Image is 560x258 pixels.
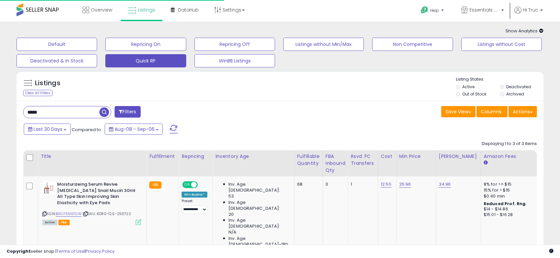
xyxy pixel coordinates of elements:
button: Columns [476,106,507,117]
div: FBA inbound Qty [326,153,345,174]
strong: Copyright [7,248,31,254]
button: Quick RP [105,54,186,67]
a: Hi Truc [514,7,543,21]
span: Compared to: [72,127,102,133]
div: Inventory Age [215,153,291,160]
div: 0 [326,181,343,187]
button: WinBB Listings [194,54,275,67]
a: Terms of Use [56,248,85,254]
span: Columns [481,108,502,115]
div: Fulfillable Quantity [297,153,320,167]
span: Last 30 Days [34,126,62,132]
span: DataHub [178,7,199,13]
div: $0.40 min [484,193,539,199]
button: Listings without Min/Max [283,38,364,51]
button: Default [17,38,97,51]
button: Actions [508,106,537,117]
span: Inv. Age [DEMOGRAPHIC_DATA]-180: [228,236,289,247]
div: $14 - $14.86 [484,206,539,212]
div: Min Price [399,153,433,160]
small: Amazon Fees. [484,160,488,166]
div: $15.01 - $16.28 [484,212,539,218]
span: Inv. Age [DEMOGRAPHIC_DATA]: [228,217,289,229]
div: Amazon Fees [484,153,541,160]
label: Out of Stock [462,91,486,97]
div: 8% for <= $15 [484,181,539,187]
button: Listings without Cost [461,38,542,51]
div: Title [41,153,144,160]
div: seller snap | | [7,248,115,255]
div: 15% for > $15 [484,187,539,193]
span: Overview [91,7,112,13]
div: 1 [351,181,373,187]
a: 12.50 [381,181,391,188]
a: 25.96 [399,181,411,188]
span: Listings [138,7,155,13]
div: Rsvd. FC Transfers [351,153,375,167]
a: Privacy Policy [86,248,115,254]
span: Aug-08 - Sep-06 [115,126,155,132]
span: 53 [228,193,234,199]
h5: Listings [35,79,60,88]
button: Non Competitive [372,38,453,51]
div: 68 [297,181,318,187]
span: Help [430,8,439,13]
div: Clear All Filters [23,90,52,96]
div: ASIN: [42,181,141,224]
a: 34.96 [439,181,451,188]
div: Displaying 1 to 3 of 3 items [482,141,537,147]
label: Active [462,84,474,90]
span: Inv. Age [DEMOGRAPHIC_DATA]: [228,200,289,211]
div: Repricing [182,153,210,160]
span: FBA [58,220,70,225]
img: 3194lmHinrL._SL40_.jpg [42,181,55,195]
i: Get Help [420,6,429,14]
div: Preset: [182,199,207,214]
a: B0CF65N7CW [56,211,82,217]
label: Archived [506,91,524,97]
span: All listings currently available for purchase on Amazon [42,220,57,225]
b: Moisturizeing Serum Revive [MEDICAL_DATA] Snail Mucin 30ml All Type Skin Improving Skin Elasticit... [57,181,137,207]
span: | SKU: KORS-12.5-250722 [83,211,131,216]
div: [PERSON_NAME] [439,153,478,160]
span: 20 [228,211,234,217]
span: Essentials Hub Supply [470,7,499,13]
a: Help [415,1,450,21]
button: Deactivated & In Stock [17,54,97,67]
span: N/A [228,229,236,235]
button: Filters [115,106,140,118]
button: Save View [441,106,475,117]
button: Aug-08 - Sep-06 [105,124,163,135]
span: OFF [197,182,207,188]
div: Win BuyBox * [182,192,207,198]
span: ON [183,182,191,188]
small: FBA [149,181,161,189]
p: Listing States: [456,76,543,83]
div: Fulfillment [149,153,176,160]
button: Repricing Off [194,38,275,51]
div: Cost [381,153,394,160]
span: Show Analytics [506,28,543,34]
button: Last 30 Days [24,124,71,135]
span: Inv. Age [DEMOGRAPHIC_DATA]: [228,181,289,193]
span: Hi Truc [523,7,538,13]
label: Deactivated [506,84,531,90]
b: Reduced Prof. Rng. [484,201,527,206]
button: Repricing On [105,38,186,51]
